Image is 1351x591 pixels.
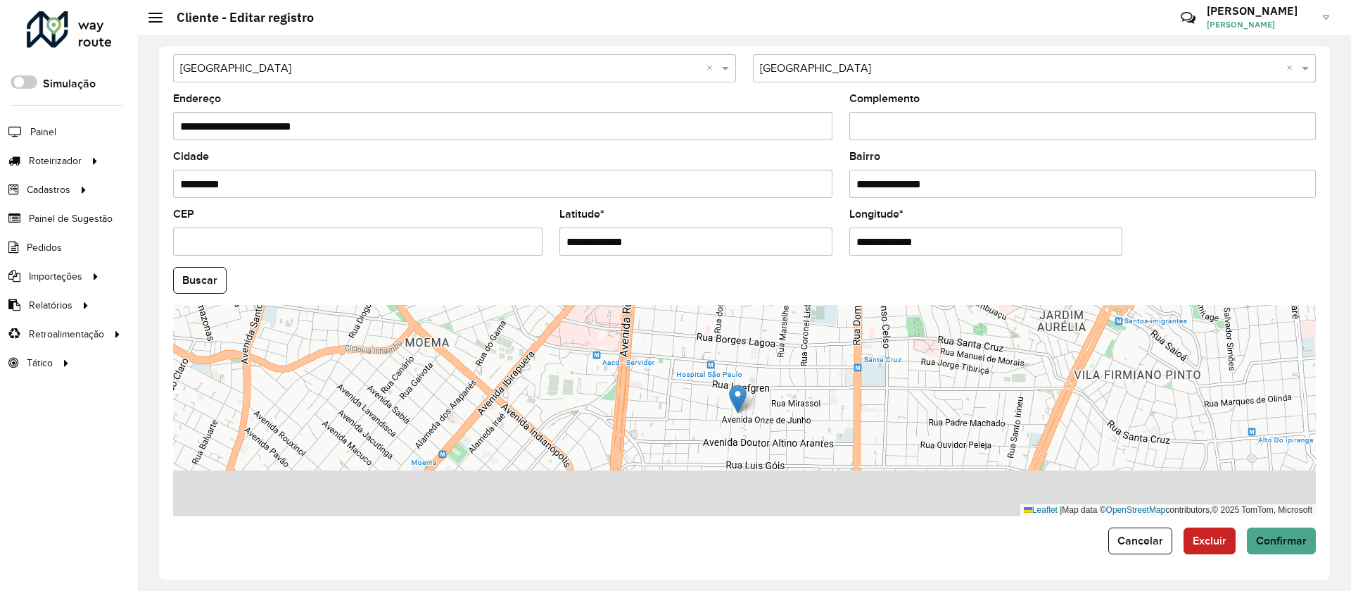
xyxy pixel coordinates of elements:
[1247,528,1316,554] button: Confirmar
[29,298,72,313] span: Relatórios
[173,206,194,223] label: CEP
[29,269,82,284] span: Importações
[729,385,747,413] img: Marker
[1207,18,1312,31] span: [PERSON_NAME]
[173,148,209,165] label: Cidade
[706,60,718,77] span: Clear all
[29,154,82,168] span: Roteirizador
[29,211,113,226] span: Painel de Sugestão
[1108,528,1172,554] button: Cancelar
[1193,535,1226,547] span: Excluir
[1256,535,1307,547] span: Confirmar
[173,267,227,294] button: Buscar
[27,356,53,371] span: Tático
[1024,505,1058,515] a: Leaflet
[1286,60,1298,77] span: Clear all
[173,90,221,107] label: Endereço
[27,240,62,255] span: Pedidos
[1060,505,1062,515] span: |
[30,125,56,139] span: Painel
[849,206,903,223] label: Longitude
[1207,4,1312,18] h3: [PERSON_NAME]
[43,75,96,92] label: Simulação
[27,182,70,197] span: Cadastros
[1173,3,1203,33] a: Contato Rápido
[559,206,604,223] label: Latitude
[849,148,880,165] label: Bairro
[163,10,314,25] h2: Cliente - Editar registro
[1184,528,1236,554] button: Excluir
[29,327,104,342] span: Retroalimentação
[1106,505,1166,515] a: OpenStreetMap
[1117,535,1163,547] span: Cancelar
[1020,504,1316,516] div: Map data © contributors,© 2025 TomTom, Microsoft
[849,90,920,107] label: Complemento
